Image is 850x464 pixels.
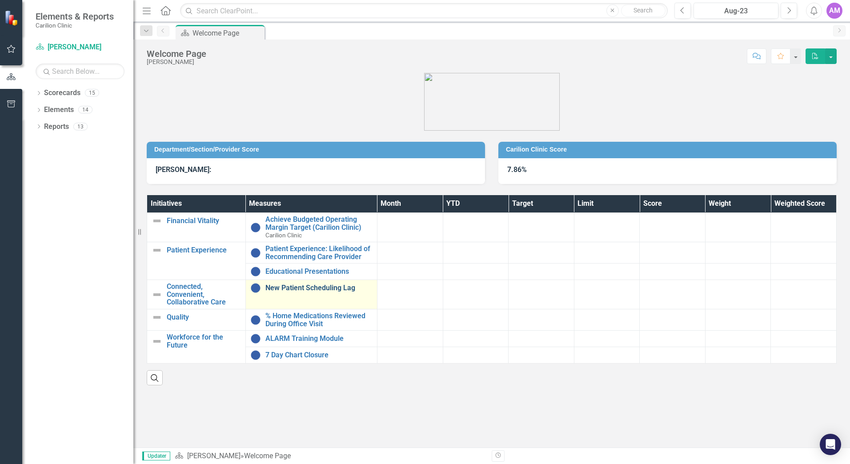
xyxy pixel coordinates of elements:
div: 13 [73,123,88,130]
img: No Information [250,283,261,293]
img: Not Defined [152,312,162,323]
a: ALARM Training Module [265,335,373,343]
td: Double-Click to Edit Right Click for Context Menu [147,213,246,242]
a: Quality [167,313,241,321]
a: [PERSON_NAME] [187,452,241,460]
a: Achieve Budgeted Operating Margin Target (Carilion Clinic) [265,216,373,231]
h3: Department/Section/Provider Score [154,146,481,153]
img: No Information [250,222,261,233]
a: Connected, Convenient, Collaborative Care [167,283,241,306]
td: Double-Click to Edit Right Click for Context Menu [245,264,377,280]
img: No Information [250,248,261,258]
div: Welcome Page [192,28,262,39]
h3: Carilion Clinic Score [506,146,832,153]
a: Patient Experience [167,246,241,254]
div: 15 [85,89,99,97]
img: Not Defined [152,245,162,256]
input: Search ClearPoint... [180,3,668,19]
span: Elements & Reports [36,11,114,22]
a: % Home Medications Reviewed During Office Visit [265,312,373,328]
a: Financial Vitality [167,217,241,225]
a: 7 Day Chart Closure [265,351,373,359]
a: Elements [44,105,74,115]
span: Carilion Clinic [265,232,302,239]
button: Search [621,4,666,17]
td: Double-Click to Edit Right Click for Context Menu [147,331,246,364]
button: Aug-23 [694,3,778,19]
strong: 7.86% [507,165,527,174]
td: Double-Click to Edit Right Click for Context Menu [147,309,246,330]
img: No Information [250,350,261,360]
div: 14 [78,106,92,114]
td: Double-Click to Edit Right Click for Context Menu [245,280,377,309]
img: Not Defined [152,289,162,300]
td: Double-Click to Edit Right Click for Context Menu [147,242,246,280]
div: Open Intercom Messenger [820,434,841,455]
span: Search [633,7,653,14]
button: AM [826,3,842,19]
a: New Patient Scheduling Lag [265,284,373,292]
a: Scorecards [44,88,80,98]
div: Welcome Page [147,49,206,59]
td: Double-Click to Edit Right Click for Context Menu [245,347,377,364]
a: Educational Presentations [265,268,373,276]
img: ClearPoint Strategy [4,10,20,26]
a: Workforce for the Future [167,333,241,349]
td: Double-Click to Edit Right Click for Context Menu [245,331,377,347]
div: Aug-23 [697,6,775,16]
div: [PERSON_NAME] [147,59,206,65]
strong: [PERSON_NAME]: [156,165,211,174]
a: [PERSON_NAME] [36,42,124,52]
img: No Information [250,266,261,277]
a: Patient Experience: Likelihood of Recommending Care Provider [265,245,373,260]
td: Double-Click to Edit Right Click for Context Menu [245,309,377,330]
img: No Information [250,315,261,325]
div: » [175,451,485,461]
span: Updater [142,452,170,460]
img: No Information [250,333,261,344]
div: Welcome Page [244,452,291,460]
td: Double-Click to Edit Right Click for Context Menu [245,213,377,242]
td: Double-Click to Edit Right Click for Context Menu [245,242,377,264]
small: Carilion Clinic [36,22,114,29]
input: Search Below... [36,64,124,79]
img: carilion%20clinic%20logo%202.0.png [424,73,560,131]
td: Double-Click to Edit Right Click for Context Menu [147,280,246,309]
img: Not Defined [152,216,162,226]
img: Not Defined [152,336,162,347]
a: Reports [44,122,69,132]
